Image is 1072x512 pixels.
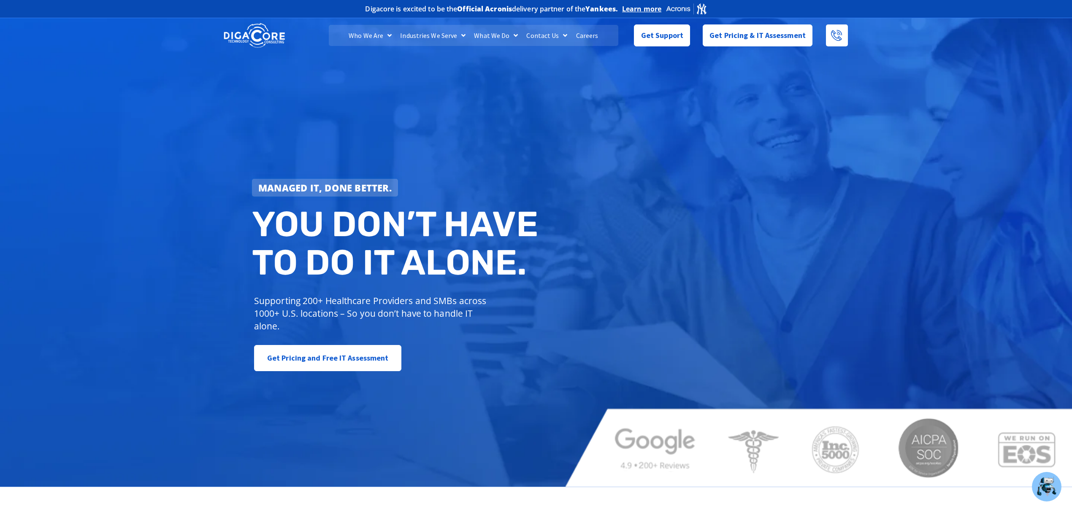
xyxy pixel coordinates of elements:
a: Get Pricing and Free IT Assessment [254,345,401,371]
span: Get Pricing & IT Assessment [709,27,806,44]
a: Contact Us [522,25,571,46]
img: DigaCore Technology Consulting [224,22,285,49]
b: Official Acronis [457,4,512,13]
h2: You don’t have to do IT alone. [252,205,542,282]
a: Careers [572,25,603,46]
span: Get Pricing and Free IT Assessment [267,350,388,366]
a: Get Pricing & IT Assessment [703,24,812,46]
span: Get Support [641,27,683,44]
a: Learn more [622,5,661,13]
a: Managed IT, done better. [252,179,398,197]
h2: Digacore is excited to be the delivery partner of the [365,5,618,12]
b: Yankees. [585,4,618,13]
img: Acronis [666,3,707,15]
p: Supporting 200+ Healthcare Providers and SMBs across 1000+ U.S. locations – So you don’t have to ... [254,294,490,332]
a: Industries We Serve [396,25,470,46]
strong: Managed IT, done better. [258,181,392,194]
a: Get Support [634,24,690,46]
a: Who We Are [344,25,396,46]
a: What We Do [470,25,522,46]
nav: Menu [329,25,618,46]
